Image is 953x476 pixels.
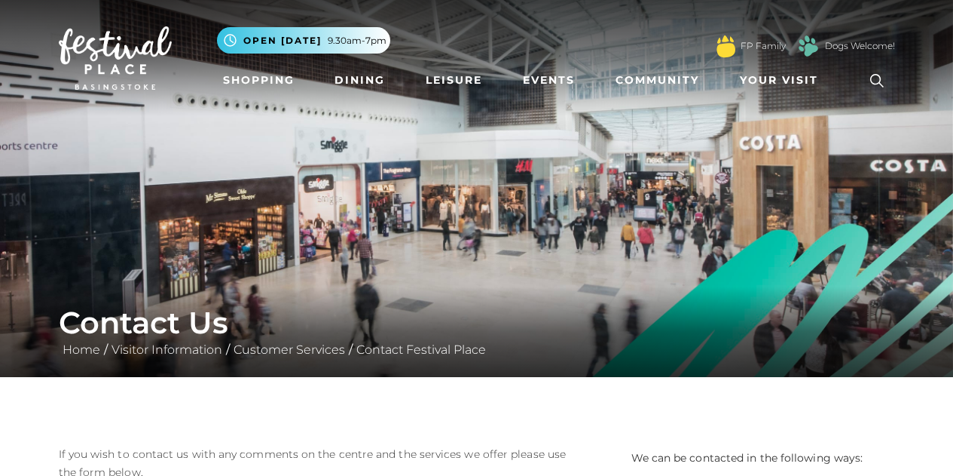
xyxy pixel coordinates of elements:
h1: Contact Us [59,305,895,341]
a: Customer Services [230,342,349,357]
a: Visitor Information [108,342,226,357]
a: Dogs Welcome! [825,39,895,53]
a: Leisure [420,66,488,94]
div: / / / [47,305,906,359]
p: We can be contacted in the following ways: [631,445,895,465]
a: Shopping [217,66,301,94]
button: Open [DATE] 9.30am-7pm [217,27,390,54]
span: 9.30am-7pm [328,34,386,48]
a: Events [517,66,581,94]
a: FP Family [741,39,786,53]
a: Home [59,342,104,357]
a: Your Visit [734,66,832,94]
a: Contact Festival Place [353,342,490,357]
img: Festival Place Logo [59,26,172,90]
a: Community [609,66,705,94]
span: Open [DATE] [243,34,322,48]
span: Your Visit [740,72,818,88]
a: Dining [328,66,391,94]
